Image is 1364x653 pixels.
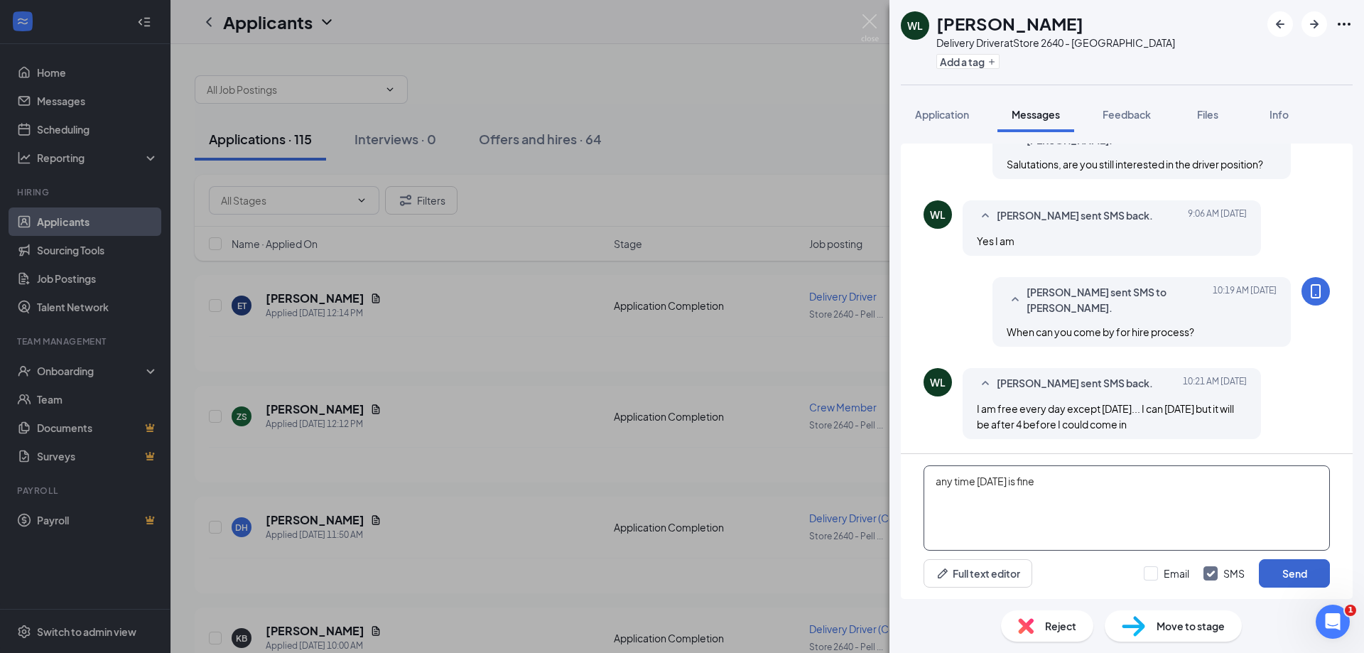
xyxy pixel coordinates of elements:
span: Files [1197,108,1218,121]
svg: ArrowLeftNew [1272,16,1289,33]
span: I am free every day except [DATE]... I can [DATE] but it will be after 4 before I could come in [977,402,1234,431]
span: 1 [1345,605,1356,616]
div: Delivery Driver at Store 2640 - [GEOGRAPHIC_DATA] [936,36,1175,50]
span: Info [1270,108,1289,121]
svg: SmallChevronUp [977,207,994,225]
button: Full text editorPen [924,559,1032,588]
iframe: Intercom live chat [1316,605,1350,639]
span: [DATE] 9:06 AM [1188,207,1247,225]
div: WL [930,207,946,222]
span: [PERSON_NAME] sent SMS back. [997,207,1153,225]
span: Salutations, are you still interested in the driver position? [1007,158,1263,171]
svg: Plus [987,58,996,66]
span: [PERSON_NAME] sent SMS to [PERSON_NAME]. [1027,284,1213,315]
span: [DATE] 10:19 AM [1213,284,1277,315]
span: Yes I am [977,234,1014,247]
svg: Ellipses [1336,16,1353,33]
span: [DATE] 10:21 AM [1183,375,1247,392]
svg: Pen [936,566,950,581]
span: [PERSON_NAME] sent SMS back. [997,375,1153,392]
textarea: any time [DATE] is fine [924,465,1330,551]
button: Send [1259,559,1330,588]
svg: SmallChevronUp [1007,291,1024,308]
h1: [PERSON_NAME] [936,11,1083,36]
svg: MobileSms [1307,283,1324,300]
span: Reject [1045,618,1076,634]
button: PlusAdd a tag [936,54,1000,69]
span: When can you come by for hire process? [1007,325,1194,338]
button: ArrowRight [1301,11,1327,37]
span: Feedback [1103,108,1151,121]
svg: SmallChevronUp [977,375,994,392]
div: WL [907,18,923,33]
span: Messages [1012,108,1060,121]
div: WL [930,375,946,389]
span: Application [915,108,969,121]
span: Move to stage [1157,618,1225,634]
button: ArrowLeftNew [1267,11,1293,37]
svg: ArrowRight [1306,16,1323,33]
